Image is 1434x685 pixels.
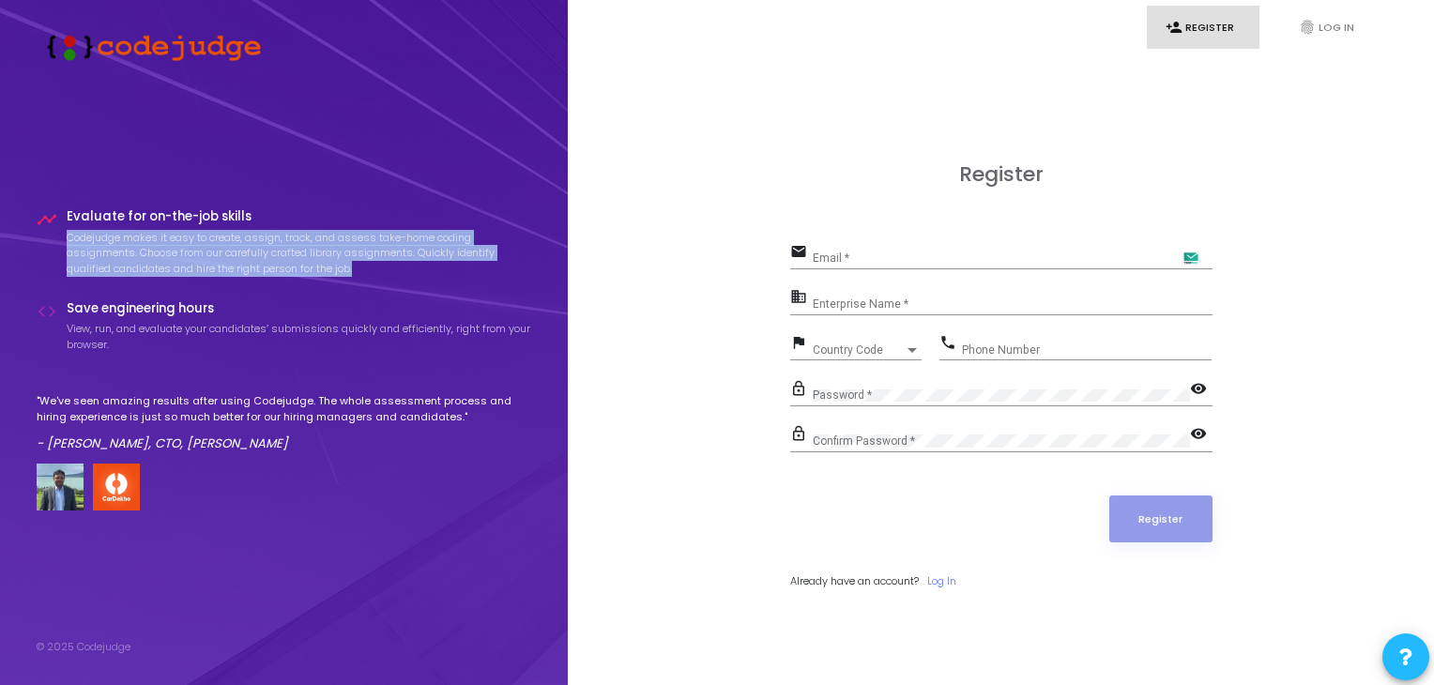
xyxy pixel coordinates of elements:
[813,344,905,356] span: Country Code
[67,301,532,316] h4: Save engineering hours
[790,333,813,356] mat-icon: flag
[1280,6,1393,50] a: fingerprintLog In
[1190,424,1213,447] mat-icon: visibility
[1190,379,1213,402] mat-icon: visibility
[1299,19,1316,36] i: fingerprint
[37,393,532,424] p: "We've seen amazing results after using Codejudge. The whole assessment process and hiring experi...
[93,464,140,510] img: company-logo
[37,434,288,452] em: - [PERSON_NAME], CTO, [PERSON_NAME]
[67,209,532,224] h4: Evaluate for on-the-job skills
[790,573,919,588] span: Already have an account?
[962,343,1212,357] input: Phone Number
[790,287,813,310] mat-icon: business
[790,424,813,447] mat-icon: lock_outline
[1166,19,1182,36] i: person_add
[37,301,57,322] i: code
[37,639,130,655] div: © 2025 Codejudge
[790,162,1213,187] h3: Register
[790,242,813,265] mat-icon: email
[927,573,956,589] a: Log In
[813,251,1213,265] input: Email
[67,321,532,352] p: View, run, and evaluate your candidates’ submissions quickly and efficiently, right from your bro...
[37,209,57,230] i: timeline
[37,464,84,510] img: user image
[939,333,962,356] mat-icon: phone
[1109,495,1213,542] button: Register
[790,379,813,402] mat-icon: lock_outline
[1147,6,1259,50] a: person_addRegister
[813,297,1213,311] input: Enterprise Name
[67,230,532,277] p: Codejudge makes it easy to create, assign, track, and assess take-home coding assignments. Choose...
